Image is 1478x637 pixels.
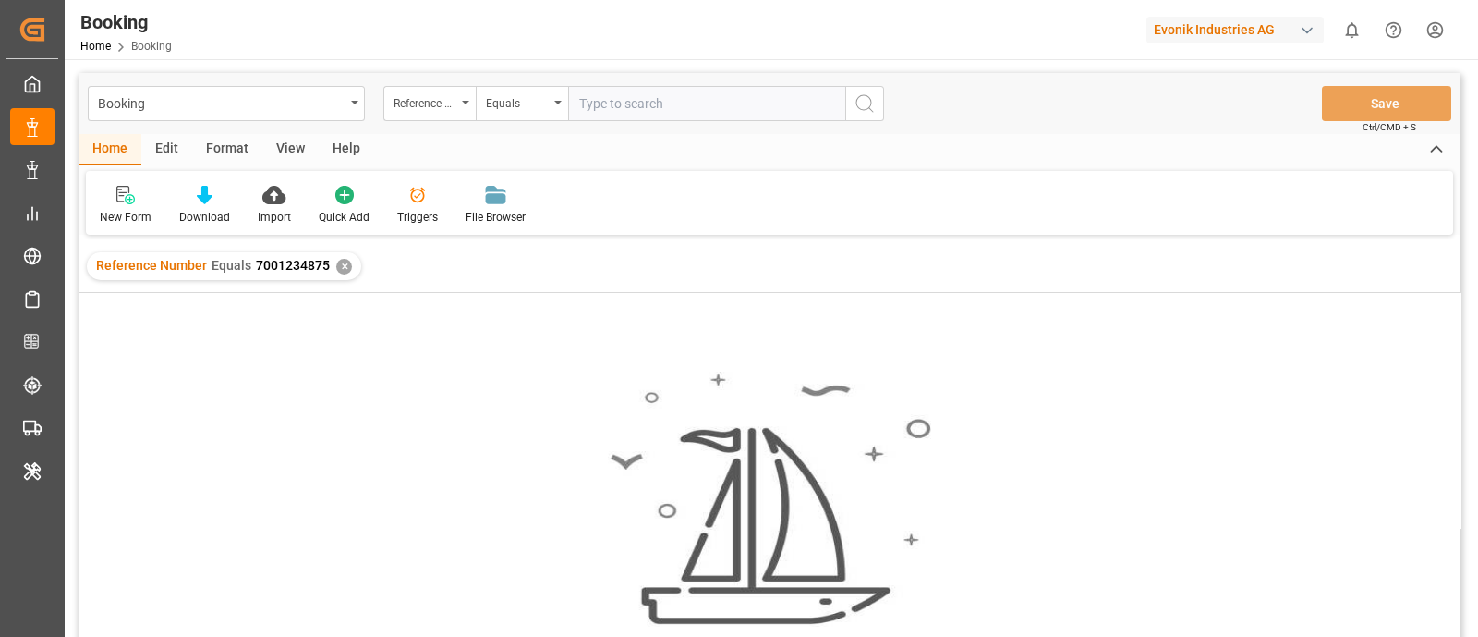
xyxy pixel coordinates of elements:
[1146,17,1324,43] div: Evonik Industries AG
[319,209,369,226] div: Quick Add
[319,134,374,165] div: Help
[192,134,262,165] div: Format
[1331,9,1373,51] button: show 0 new notifications
[256,258,330,273] span: 7001234875
[98,91,345,114] div: Booking
[466,209,526,226] div: File Browser
[608,372,931,627] img: smooth_sailing.jpeg
[1373,9,1414,51] button: Help Center
[1363,120,1416,134] span: Ctrl/CMD + S
[476,86,568,121] button: open menu
[1146,12,1331,47] button: Evonik Industries AG
[845,86,884,121] button: search button
[88,86,365,121] button: open menu
[486,91,549,112] div: Equals
[80,40,111,53] a: Home
[79,134,141,165] div: Home
[141,134,192,165] div: Edit
[394,91,456,112] div: Reference Number
[383,86,476,121] button: open menu
[568,86,845,121] input: Type to search
[336,259,352,275] div: ✕
[1322,86,1451,121] button: Save
[262,134,319,165] div: View
[212,258,251,273] span: Equals
[258,209,291,226] div: Import
[96,258,207,273] span: Reference Number
[100,209,151,226] div: New Form
[397,209,438,226] div: Triggers
[179,209,230,226] div: Download
[80,8,172,36] div: Booking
